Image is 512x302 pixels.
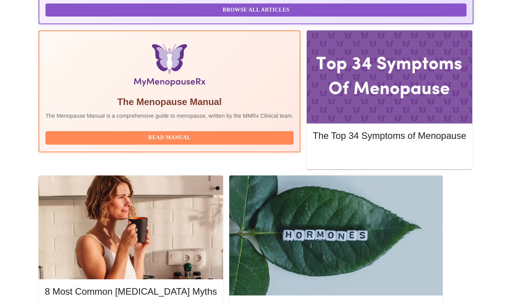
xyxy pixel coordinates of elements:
h5: 8 Most Common [MEDICAL_DATA] Myths [45,285,217,298]
button: Browse All Articles [45,3,467,17]
h5: The Top 34 Symptoms of Menopause [313,130,466,142]
button: Read Manual [45,131,294,145]
span: Read Manual [53,133,286,143]
h5: The Menopause Manual [45,96,294,108]
p: The Menopause Manual is a comprehensive guide to menopause, written by the MMRx Clinical team. [45,112,294,120]
span: Read More [321,151,458,161]
a: Read More [313,152,468,159]
a: Browse All Articles [45,6,468,13]
button: Read More [313,149,466,163]
a: Read Manual [45,134,295,140]
span: Browse All Articles [53,5,459,15]
img: Menopause Manual [85,43,254,90]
